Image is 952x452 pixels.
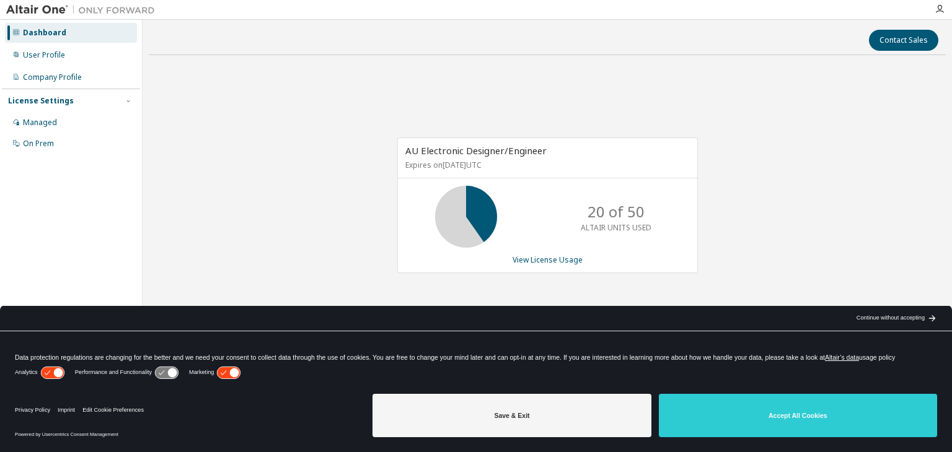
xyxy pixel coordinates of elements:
div: On Prem [23,139,54,149]
div: License Settings [8,96,74,106]
div: Company Profile [23,72,82,82]
p: 20 of 50 [588,201,645,222]
p: ALTAIR UNITS USED [581,222,651,233]
img: Altair One [6,4,161,16]
button: Contact Sales [869,30,938,51]
span: AU Electronic Designer/Engineer [405,144,547,157]
div: User Profile [23,50,65,60]
div: Managed [23,118,57,128]
p: Expires on [DATE] UTC [405,160,687,170]
a: View License Usage [513,254,583,265]
div: Dashboard [23,28,66,38]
